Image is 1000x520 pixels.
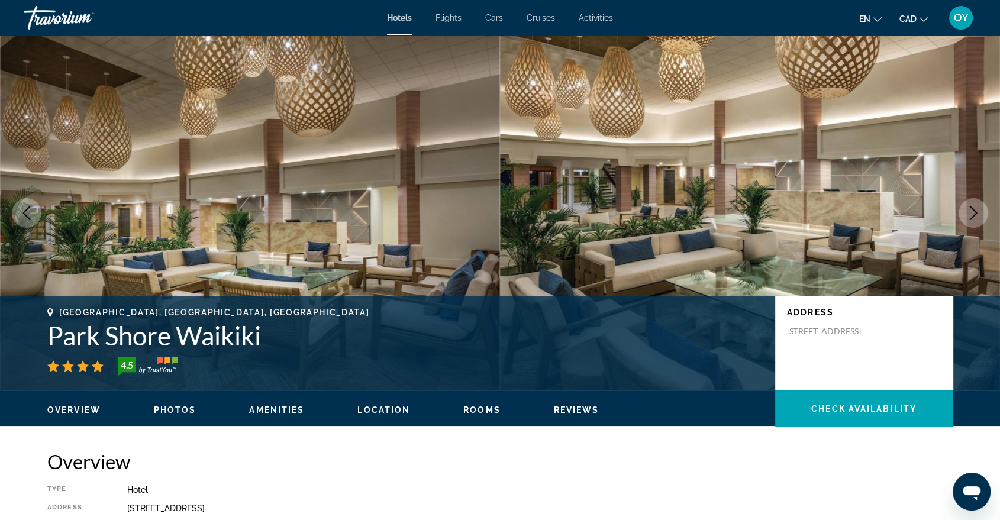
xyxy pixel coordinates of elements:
img: trustyou-badge-hor.svg [118,357,178,376]
a: Cruises [527,13,555,22]
p: [STREET_ADDRESS] [787,326,882,337]
div: Hotel [127,485,953,495]
button: Location [357,405,410,415]
button: Amenities [249,405,304,415]
span: Check Availability [811,404,917,414]
button: Rooms [463,405,501,415]
span: CAD [899,14,917,24]
button: Check Availability [775,390,953,427]
iframe: Button to launch messaging window [953,473,991,511]
p: Address [787,308,941,317]
span: en [859,14,870,24]
button: Change language [859,10,882,27]
div: [STREET_ADDRESS] [127,503,953,513]
button: Overview [47,405,101,415]
button: User Menu [946,5,976,30]
span: [GEOGRAPHIC_DATA], [GEOGRAPHIC_DATA], [GEOGRAPHIC_DATA] [59,308,369,317]
span: OY [954,12,969,24]
div: 4.5 [115,358,138,372]
div: Address [47,503,98,513]
a: Travorium [24,2,142,33]
button: Change currency [899,10,928,27]
h2: Overview [47,450,953,473]
a: Cars [485,13,503,22]
a: Flights [436,13,462,22]
h1: Park Shore Waikiki [47,320,763,351]
button: Next image [959,198,988,228]
a: Activities [579,13,613,22]
button: Previous image [12,198,41,228]
button: Reviews [554,405,599,415]
a: Hotels [387,13,412,22]
button: Photos [154,405,196,415]
div: Type [47,485,98,495]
